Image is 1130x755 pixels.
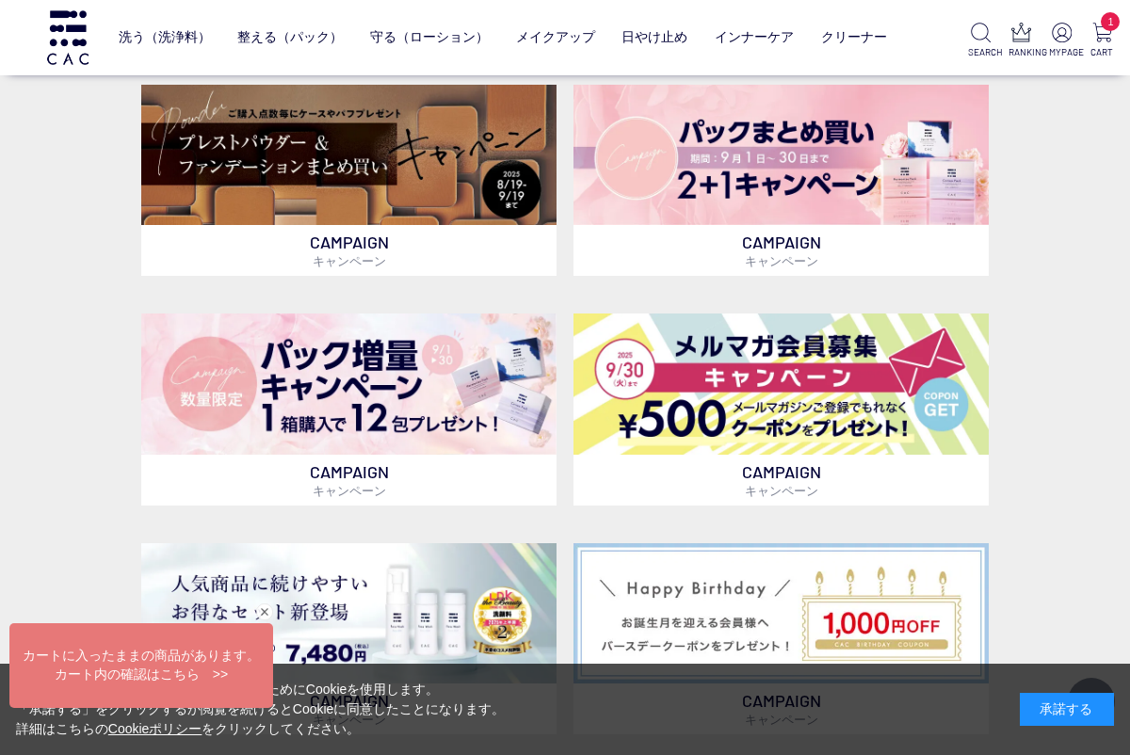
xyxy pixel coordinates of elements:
p: CAMPAIGN [141,455,557,506]
span: キャンペーン [313,253,386,268]
a: RANKING [1009,23,1034,59]
a: 整える（パック） [237,15,343,59]
p: CART [1090,45,1115,59]
img: パック増量キャンペーン [141,313,557,455]
p: MYPAGE [1049,45,1074,59]
span: キャンペーン [745,483,818,498]
a: メイクアップ [516,15,595,59]
a: インナーケア [715,15,794,59]
img: ベースメイクキャンペーン [141,85,557,226]
a: Cookieポリシー [108,721,202,736]
p: CAMPAIGN [141,225,557,276]
a: 守る（ローション） [370,15,489,59]
a: パック増量キャンペーン パック増量キャンペーン CAMPAIGNキャンペーン [141,313,557,506]
img: パックキャンペーン2+1 [573,85,989,226]
p: SEARCH [968,45,993,59]
a: MYPAGE [1049,23,1074,59]
a: バースデークーポン バースデークーポン CAMPAIGNキャンペーン [573,543,989,734]
div: 承諾する [1020,693,1114,726]
p: CAMPAIGN [573,455,989,506]
a: ベースメイクキャンペーン ベースメイクキャンペーン CAMPAIGNキャンペーン [141,85,557,277]
a: 洗う（洗浄料） [119,15,211,59]
img: バースデークーポン [573,543,989,683]
img: フェイスウォッシュ＋レフィル2個セット [141,543,557,684]
p: RANKING [1009,45,1034,59]
img: logo [44,10,91,64]
a: クリーナー [821,15,887,59]
span: キャンペーン [745,253,818,268]
p: CAMPAIGN [573,225,989,276]
a: メルマガ会員募集 メルマガ会員募集 CAMPAIGNキャンペーン [573,313,989,506]
a: フェイスウォッシュ＋レフィル2個セット フェイスウォッシュ＋レフィル2個セット CAMPAIGNキャンペーン [141,543,557,735]
a: 1 CART [1090,23,1115,59]
span: キャンペーン [313,483,386,498]
a: SEARCH [968,23,993,59]
a: パックキャンペーン2+1 パックキャンペーン2+1 CAMPAIGNキャンペーン [573,85,989,277]
a: 日やけ止め [621,15,687,59]
span: 1 [1101,12,1120,31]
img: メルマガ会員募集 [573,313,989,455]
